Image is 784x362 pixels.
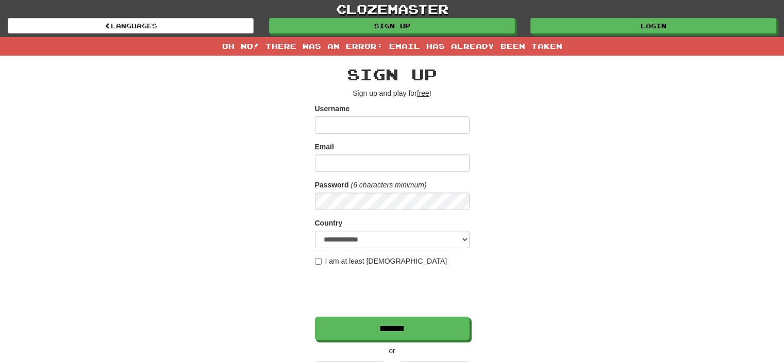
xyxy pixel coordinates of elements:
[315,104,350,114] label: Username
[315,142,334,152] label: Email
[315,256,447,266] label: I am at least [DEMOGRAPHIC_DATA]
[315,271,472,312] iframe: reCAPTCHA
[530,18,776,33] a: Login
[315,218,343,228] label: Country
[315,88,470,98] p: Sign up and play for !
[8,18,254,33] a: Languages
[417,89,429,97] u: free
[269,18,515,33] a: Sign up
[315,180,349,190] label: Password
[315,258,322,265] input: I am at least [DEMOGRAPHIC_DATA]
[351,181,427,189] em: (6 characters minimum)
[315,346,470,356] p: or
[315,66,470,83] h2: Sign up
